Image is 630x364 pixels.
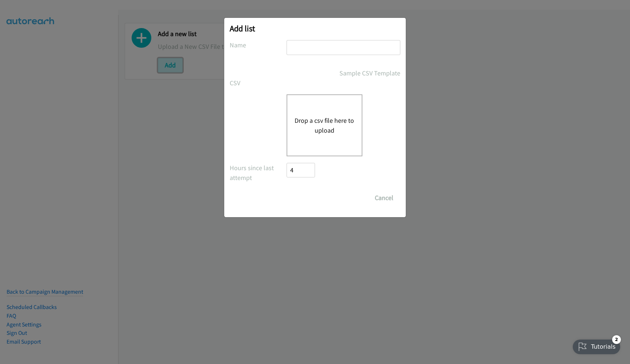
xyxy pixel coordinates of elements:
[230,78,287,88] label: CSV
[230,40,287,50] label: Name
[568,332,625,359] iframe: Checklist
[339,68,400,78] a: Sample CSV Template
[230,163,287,183] label: Hours since last attempt
[230,23,400,34] h2: Add list
[295,116,354,135] button: Drop a csv file here to upload
[368,191,400,205] button: Cancel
